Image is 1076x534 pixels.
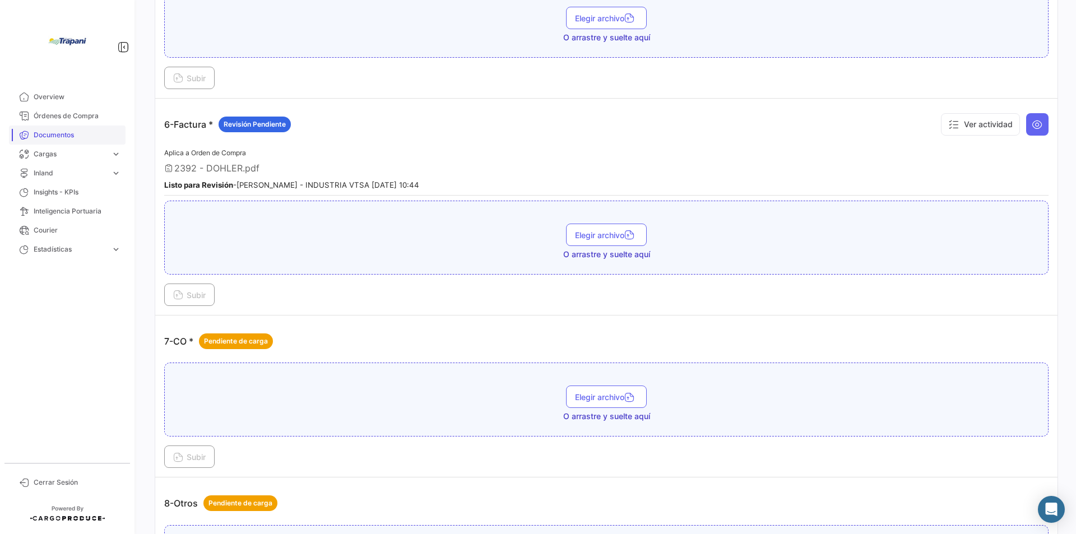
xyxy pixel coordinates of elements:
b: Listo para Revisión [164,180,233,189]
span: Courier [34,225,121,235]
a: Órdenes de Compra [9,106,126,126]
span: Órdenes de Compra [34,111,121,121]
button: Elegir archivo [566,7,647,29]
a: Courier [9,221,126,240]
span: Documentos [34,130,121,140]
span: Revisión Pendiente [224,119,286,129]
a: Inteligencia Portuaria [9,202,126,221]
span: O arrastre y suelte aquí [563,411,650,422]
button: Subir [164,445,215,468]
a: Overview [9,87,126,106]
span: Inteligencia Portuaria [34,206,121,216]
small: - [PERSON_NAME] - INDUSTRIA VTSA [DATE] 10:44 [164,180,419,189]
span: expand_more [111,168,121,178]
p: 6-Factura * [164,117,291,132]
span: Subir [173,73,206,83]
button: Elegir archivo [566,386,647,408]
span: Inland [34,168,106,178]
span: Aplica a Orden de Compra [164,148,246,157]
span: 2392 - DOHLER.pdf [174,162,259,174]
span: Subir [173,290,206,300]
span: expand_more [111,149,121,159]
span: expand_more [111,244,121,254]
img: bd005829-9598-4431-b544-4b06bbcd40b2.jpg [39,13,95,69]
span: Cerrar Sesión [34,477,121,487]
button: Elegir archivo [566,224,647,246]
span: Elegir archivo [575,392,638,402]
span: O arrastre y suelte aquí [563,249,650,260]
button: Subir [164,284,215,306]
span: Overview [34,92,121,102]
p: 7-CO * [164,333,273,349]
span: O arrastre y suelte aquí [563,32,650,43]
button: Ver actividad [941,113,1020,136]
a: Insights - KPIs [9,183,126,202]
span: Pendiente de carga [208,498,272,508]
div: Abrir Intercom Messenger [1038,496,1065,523]
p: 8-Otros [164,495,277,511]
span: Estadísticas [34,244,106,254]
span: Subir [173,452,206,462]
button: Subir [164,67,215,89]
span: Pendiente de carga [204,336,268,346]
a: Documentos [9,126,126,145]
span: Insights - KPIs [34,187,121,197]
span: Elegir archivo [575,230,638,240]
span: Elegir archivo [575,13,638,23]
span: Cargas [34,149,106,159]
